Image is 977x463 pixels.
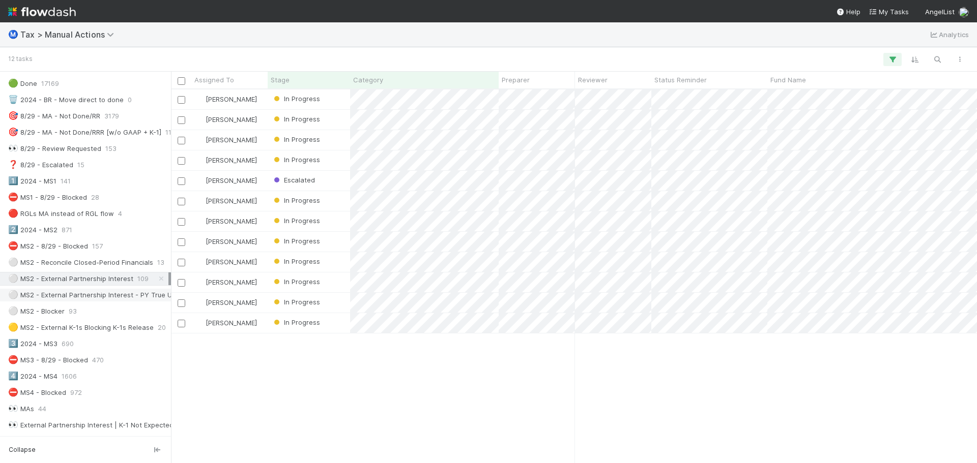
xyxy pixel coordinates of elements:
div: In Progress [272,236,320,246]
div: In Progress [272,134,320,144]
span: In Progress [272,135,320,143]
input: Toggle Row Selected [178,238,185,246]
input: Toggle Row Selected [178,177,185,185]
input: Toggle Row Selected [178,320,185,327]
span: Status Reminder [654,75,707,85]
div: [PERSON_NAME] [195,94,257,104]
img: avatar_c8e523dd-415a-4cf0-87a3-4b787501e7b6.png [196,319,204,327]
div: 2024 - MS1 [8,175,56,188]
img: avatar_c8e523dd-415a-4cf0-87a3-4b787501e7b6.png [196,237,204,245]
div: External Partnership Interest | K-1 Not Expected | Entity Wont Issue [8,435,235,448]
div: 2024 - MS4 [8,370,58,383]
div: [PERSON_NAME] [195,297,257,307]
span: 690 [62,337,74,350]
small: 12 tasks [8,54,33,64]
div: [PERSON_NAME] [195,175,257,186]
img: logo-inverted-e16ddd16eac7371096b0.svg [8,3,76,20]
span: In Progress [272,156,320,164]
span: Fund Name [770,75,806,85]
span: ⚪ [8,290,18,299]
span: [PERSON_NAME] [206,258,257,266]
span: [PERSON_NAME] [206,217,257,225]
span: Ⓜ️ [8,30,18,39]
span: 🎯 [8,128,18,136]
img: avatar_c8e523dd-415a-4cf0-87a3-4b787501e7b6.png [196,156,204,164]
span: AngelList [925,8,955,16]
span: [PERSON_NAME] [206,298,257,306]
div: Help [836,7,860,17]
span: My Tasks [869,8,909,16]
span: Tax > Manual Actions [20,29,119,40]
span: 44 [38,403,46,415]
input: Toggle Row Selected [178,198,185,205]
div: MS2 - External K-1s Blocking K-1s Release [8,321,154,334]
span: [PERSON_NAME] [206,278,257,286]
span: [PERSON_NAME] [206,237,257,245]
span: 🟢 [8,79,18,87]
span: 470 [92,354,104,366]
span: [PERSON_NAME] [206,136,257,144]
span: 141 [61,175,71,188]
img: avatar_c8e523dd-415a-4cf0-87a3-4b787501e7b6.png [196,136,204,144]
div: In Progress [272,317,320,327]
span: Escalated [272,176,315,184]
span: 13 [157,256,164,269]
span: 🟡 [8,323,18,331]
div: 2024 - BR - Move direct to done [8,94,124,106]
span: 🗑️ [8,95,18,104]
span: In Progress [272,217,320,225]
div: [PERSON_NAME] [195,196,257,206]
img: avatar_c8e523dd-415a-4cf0-87a3-4b787501e7b6.png [196,278,204,286]
span: Assigned To [194,75,234,85]
span: ⛔ [8,193,18,201]
span: 20 [158,321,166,334]
span: In Progress [272,318,320,326]
span: In Progress [272,298,320,306]
div: MS3 - 8/29 - Blocked [8,354,88,366]
span: 109 [137,272,149,285]
span: [PERSON_NAME] [206,319,257,327]
div: 8/29 - Escalated [8,159,73,171]
div: MS2 - External Partnership Interest [8,272,133,285]
div: 8/29 - MA - Not Done/RR [8,110,100,122]
a: Analytics [929,28,969,41]
input: Toggle Row Selected [178,218,185,226]
div: [PERSON_NAME] [195,155,257,165]
span: 🔴 [8,209,18,218]
a: My Tasks [869,7,909,17]
span: 28 [91,191,99,204]
span: 3179 [104,110,119,122]
div: [PERSON_NAME] [195,277,257,287]
div: MS2 - Reconcile Closed-Period Financials [8,256,153,269]
span: [PERSON_NAME] [206,115,257,124]
span: 93 [69,305,77,318]
span: 👀 [8,404,18,413]
input: Toggle Row Selected [178,96,185,104]
img: avatar_c8e523dd-415a-4cf0-87a3-4b787501e7b6.png [196,95,204,103]
span: 972 [70,386,82,399]
span: In Progress [272,196,320,204]
div: [PERSON_NAME] [195,236,257,246]
div: In Progress [272,256,320,266]
div: RGLs MA instead of RGL flow [8,207,114,220]
img: avatar_c8e523dd-415a-4cf0-87a3-4b787501e7b6.png [196,258,204,266]
span: In Progress [272,237,320,245]
input: Toggle Row Selected [178,157,185,165]
span: 157 [92,240,103,253]
span: 4️⃣ [8,372,18,380]
div: MS2 - Blocker [8,305,65,318]
input: Toggle Row Selected [178,299,185,307]
div: [PERSON_NAME] [195,114,257,125]
span: 1183 [165,126,180,139]
span: Category [353,75,383,85]
div: 2024 - MS2 [8,224,58,236]
input: Toggle Row Selected [178,259,185,266]
div: MS2 - External Partnership Interest - PY True Up [8,289,176,301]
span: 153 [105,142,117,155]
span: ⚪ [8,306,18,315]
span: 0 [128,94,132,106]
span: In Progress [272,115,320,123]
span: Preparer [502,75,530,85]
div: [PERSON_NAME] [195,257,257,267]
span: 871 [62,224,72,236]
